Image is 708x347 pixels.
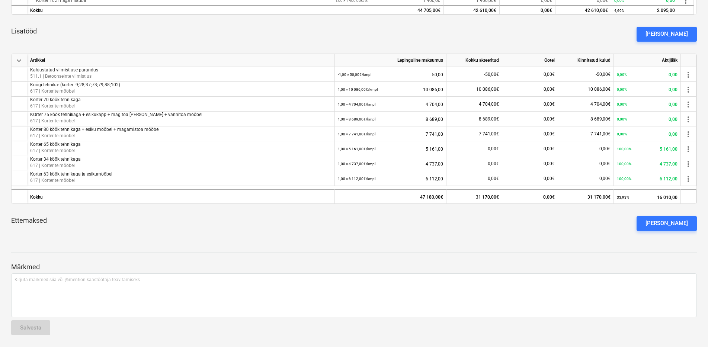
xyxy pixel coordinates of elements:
[11,263,697,272] p: Märkmed
[502,189,558,204] div: 0,00€
[30,148,331,154] p: 617 | Korterite mööbel
[479,116,499,122] span: 8 689,00€
[684,144,693,153] span: more_vert
[637,27,697,42] button: [PERSON_NAME]
[596,72,611,77] span: -50,00€
[446,189,502,204] div: 31 170,00€
[338,102,375,106] small: 1,00 × 4 704,00€ / kmpl
[684,70,693,79] span: more_vert
[544,102,555,107] span: 0,00€
[617,132,627,136] small: 0,00%
[484,72,499,77] span: -50,00€
[446,54,502,67] div: Kokku akteeritud
[544,72,555,77] span: 0,00€
[544,146,555,151] span: 0,00€
[588,87,611,92] span: 10 086,00€
[617,141,677,157] div: 5 161,00
[30,82,331,88] p: Köögi tehnika: (korter- 9;28;37;73;79;88;102)
[590,116,611,122] span: 8 689,00€
[558,54,614,67] div: Kinnitatud kulud
[338,162,375,166] small: 1,00 × 4 737,00€ / kmpl
[338,132,375,136] small: 1,00 × 7 741,00€ / kmpl
[479,102,499,107] span: 4 704,00€
[684,115,693,123] span: more_vert
[502,54,558,67] div: Ootel
[488,161,499,166] span: 0,00€
[555,5,611,15] div: 42 610,00€
[684,174,693,183] span: more_vert
[544,176,555,181] span: 0,00€
[614,54,681,67] div: Aktijääk
[645,218,688,228] div: [PERSON_NAME]
[30,103,331,109] p: 617 | Korterite mööbel
[338,112,443,127] div: 8 689,00
[599,161,611,166] span: 0,00€
[544,116,555,122] span: 0,00€
[544,161,555,166] span: 0,00€
[617,67,677,82] div: 0,00
[476,87,499,92] span: 10 086,00€
[338,126,443,142] div: 7 741,00
[332,5,444,15] div: 44 705,00€
[30,97,331,103] p: Korter 70 köök tehnikaga
[617,82,677,97] div: 0,00
[684,159,693,168] span: more_vert
[617,117,627,121] small: 0,00%
[30,126,331,133] p: Korter 80 köök tehnikaga + esiku mööbel + magamistoa mööbel
[614,9,624,13] small: 4,69%
[617,190,677,205] div: 16 010,00
[30,156,331,163] p: Korter 34 köök tehnikaga
[338,97,443,112] div: 4 704,00
[30,112,331,118] p: KOrter 75 köök tehnikaga + esikukapp + mag.toa [PERSON_NAME] + vannitoa mööbel
[338,117,375,121] small: 1,00 × 8 689,00€ / kmpl
[30,163,331,169] p: 617 | Korterite mööbel
[617,195,629,199] small: 33,93%
[684,85,693,94] span: more_vert
[338,156,443,171] div: 4 737,00
[544,87,555,92] span: 0,00€
[500,5,555,15] div: 0,00€
[30,118,331,124] p: 617 | Korterite mööbel
[617,102,627,106] small: 0,00%
[338,82,443,97] div: 10 086,00
[30,171,331,177] p: Korter 63 köök tehnikaga ja esikumööbel
[617,156,677,171] div: 4 737,00
[614,6,675,15] div: 2 095,00
[338,147,375,151] small: 1,00 × 5 161,00€ / kmpl
[684,129,693,138] span: more_vert
[488,146,499,151] span: 0,00€
[590,131,611,136] span: 7 741,00€
[617,177,631,181] small: 100,00%
[617,97,677,112] div: 0,00
[617,73,627,77] small: 0,00%
[30,67,331,73] p: Kahjustatud viimistluse parandus
[684,100,693,109] span: more_vert
[444,5,500,15] div: 42 610,00€
[599,176,611,181] span: 0,00€
[338,141,443,157] div: 5 161,00
[590,102,611,107] span: 4 704,00€
[335,189,446,204] div: 47 180,00€
[30,133,331,139] p: 617 | Korterite mööbel
[335,54,446,67] div: Lepinguline maksumus
[617,162,631,166] small: 100,00%
[544,131,555,136] span: 0,00€
[617,171,677,186] div: 6 112,00
[558,189,614,204] div: 31 170,00€
[617,87,627,91] small: 0,00%
[30,73,331,80] p: 511.1 | Betoonseinte viimistlus
[30,177,331,184] p: 617 | Korterite mööbel
[338,87,378,91] small: 1,00 × 10 086,00€ / kmpl
[479,131,499,136] span: 7 741,00€
[338,171,443,186] div: 6 112,00
[338,73,371,77] small: -1,00 × 50,00€ / kmpl
[488,176,499,181] span: 0,00€
[671,311,708,347] iframe: Chat Widget
[338,177,375,181] small: 1,00 × 6 112,00€ / kmpl
[637,216,697,231] button: [PERSON_NAME]
[27,54,335,67] div: Artikkel
[11,27,37,36] p: Lisatööd
[617,147,631,151] small: 100,00%
[617,112,677,127] div: 0,00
